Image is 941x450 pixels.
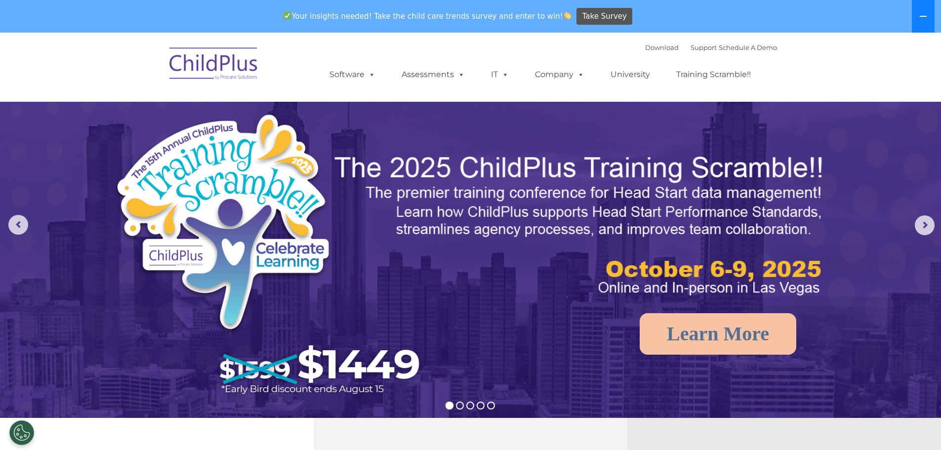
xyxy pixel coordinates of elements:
[645,43,679,51] a: Download
[164,41,263,90] img: ChildPlus by Procare Solutions
[284,12,291,19] img: ✅
[9,420,34,445] button: Cookies Settings
[582,8,627,25] span: Take Survey
[601,65,660,84] a: University
[525,65,594,84] a: Company
[280,6,575,26] span: Your insights needed! Take the child care trends survey and enter to win!
[137,106,179,113] span: Phone number
[137,65,167,73] span: Last name
[779,343,941,450] iframe: Chat Widget
[691,43,717,51] a: Support
[666,65,761,84] a: Training Scramble!!
[640,313,796,355] a: Learn More
[645,43,777,51] font: |
[320,65,385,84] a: Software
[576,8,632,25] a: Take Survey
[481,65,519,84] a: IT
[719,43,777,51] a: Schedule A Demo
[564,12,571,19] img: 👏
[392,65,475,84] a: Assessments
